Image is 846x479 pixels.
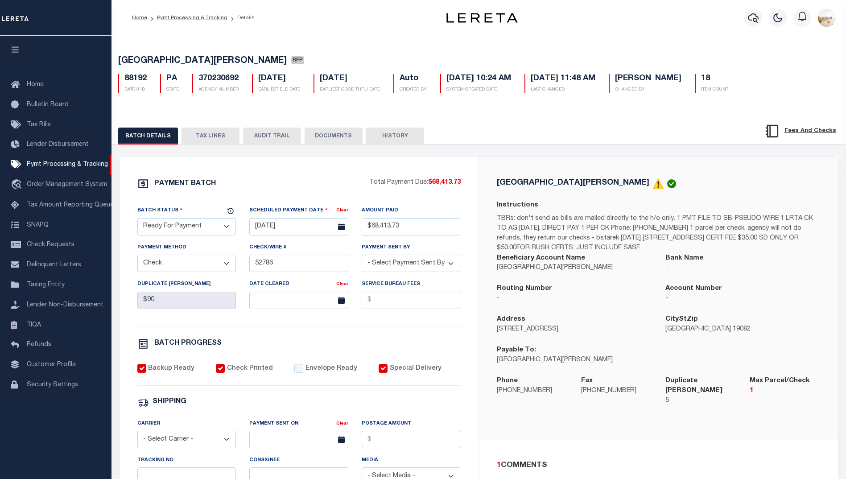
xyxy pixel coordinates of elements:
p: 5 [665,396,736,406]
p: Total Payment Due: [369,178,461,188]
label: Duplicate [PERSON_NAME] [137,281,210,288]
button: Fees And Checks [761,122,840,140]
label: Check/Wire # [249,244,286,252]
img: check-icon-green.svg [667,179,676,188]
span: Lender Disbursement [27,141,89,148]
h5: 18 [701,74,728,84]
span: Bulletin Board [27,102,69,108]
label: Max Parcel/Check [750,376,810,386]
p: EARLIEST ELD DATE [258,87,300,93]
img: logo-dark.svg [446,13,518,23]
p: CREATED BY [400,87,427,93]
label: Check Printed [227,364,273,374]
p: TBRs: don't send as bills are mailed directly to the h/o only. 1 PMT FILE TO SB-PSEUDO WIRE 1 LRT... [497,214,821,253]
p: - [497,294,652,304]
span: RFP [291,56,304,64]
p: CHANGED BY [615,87,681,93]
span: Refunds [27,342,51,348]
p: STATE [166,87,179,93]
span: 1 [497,462,501,469]
label: Phone [497,376,518,386]
label: Fax [581,376,593,386]
label: Routing Number [497,284,552,294]
p: EARLIEST GOOD THRU DATE [320,87,380,93]
h5: [DATE] 11:48 AM [531,74,595,84]
p: BATCH ID [124,87,147,93]
label: Batch Status [137,206,183,215]
input: $ [137,292,236,309]
label: Beneficiary Account Name [497,253,585,264]
label: Payable To: [497,345,536,355]
label: Payment Sent On [249,420,298,428]
h5: 88192 [124,74,147,84]
label: Amount Paid [362,207,398,215]
p: ITEM COUNT [701,87,728,93]
p: - [665,263,821,273]
label: Service Bureau Fees [362,281,420,288]
label: Consignee [249,457,280,464]
button: AUDIT TRAIL [243,128,301,145]
h5: 370230692 [198,74,239,84]
span: Delinquent Letters [27,262,81,268]
span: Tax Amount Reporting Queue [27,202,114,208]
p: [STREET_ADDRESS] [497,325,652,334]
h6: PAYMENT BATCH [154,180,216,187]
h5: [DATE] 10:24 AM [446,74,511,84]
span: TIQA [27,322,41,328]
input: $ [362,218,461,235]
h5: PA [166,74,179,84]
a: Clear [336,282,348,286]
label: Account Number [665,284,722,294]
label: Scheduled Payment Date [249,206,328,215]
label: Bank Name [665,253,703,264]
span: Lender Non-Disbursement [27,302,103,308]
h5: Auto [400,74,427,84]
label: Carrier [137,420,160,428]
a: Pymt Processing & Tracking [157,15,227,21]
h5: [DATE] [258,74,300,84]
span: Check Requests [27,242,74,248]
label: Tracking No [137,457,173,464]
label: Instructions [497,200,538,211]
button: DOCUMENTS [305,128,363,145]
p: 1 [750,386,821,396]
p: - [665,294,821,304]
span: Pymt Processing & Tracking [27,161,108,168]
span: Order Management System [27,182,107,188]
a: Clear [336,208,348,213]
input: $ [362,292,461,309]
p: AGENCY NUMBER [198,87,239,93]
h5: [DATE] [320,74,380,84]
span: $68,413.73 [428,179,461,186]
label: Envelope Ready [305,364,357,374]
label: Special Delivery [390,364,442,374]
a: Clear [336,421,348,426]
p: [GEOGRAPHIC_DATA][PERSON_NAME] [497,355,652,365]
p: LAST CHANGED [531,87,595,93]
p: SYSTEM CREATED DATE [446,87,511,93]
label: Backup Ready [148,364,194,374]
p: [PHONE_NUMBER] [497,386,568,396]
p: [GEOGRAPHIC_DATA] 19082 [665,325,821,334]
span: Tax Bills [27,122,51,128]
div: COMMENTS [497,460,817,471]
h5: [PERSON_NAME] [615,74,681,84]
label: Postage Amount [362,420,411,428]
h6: SHIPPING [153,398,186,406]
li: Details [227,14,255,22]
label: CityStZip [665,314,698,325]
label: Media [362,457,378,464]
h6: BATCH PROGRESS [154,340,222,347]
p: [PHONE_NUMBER] [581,386,652,396]
a: RFP [291,57,304,66]
span: [GEOGRAPHIC_DATA][PERSON_NAME] [118,57,287,66]
span: Security Settings [27,382,78,388]
span: Taxing Entity [27,282,65,288]
label: Payment Sent By [362,244,410,252]
input: $ [362,431,461,448]
label: Payment Method [137,244,186,252]
span: SNAPQ [27,222,49,228]
h5: [GEOGRAPHIC_DATA][PERSON_NAME] [497,179,649,187]
button: HISTORY [366,128,424,145]
i: travel_explore [11,179,25,191]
